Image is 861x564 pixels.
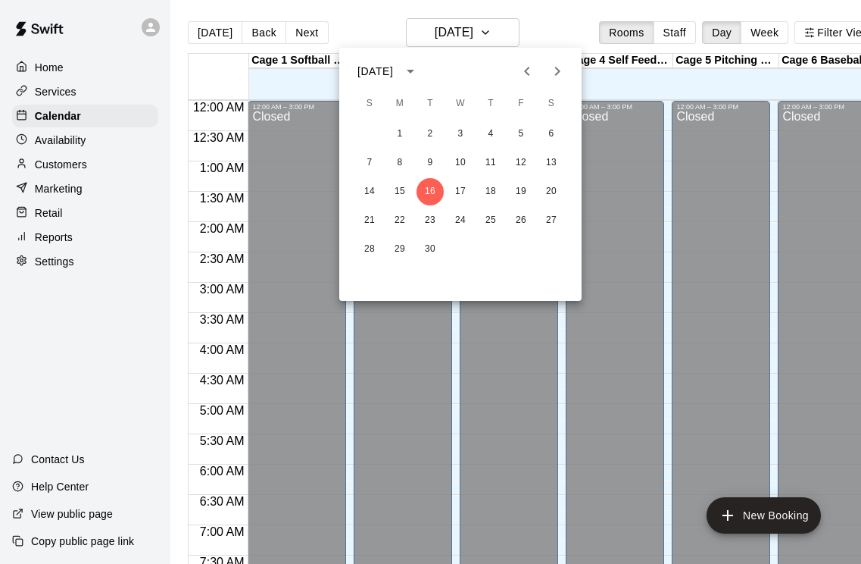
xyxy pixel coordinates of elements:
button: Previous month [512,56,542,86]
button: 26 [507,207,535,234]
span: Wednesday [447,89,474,119]
button: 22 [386,207,413,234]
span: Friday [507,89,535,119]
button: 1 [386,121,413,148]
button: 19 [507,178,535,205]
button: 30 [416,236,444,263]
button: 20 [538,178,565,205]
button: 28 [356,236,383,263]
span: Thursday [477,89,504,119]
button: 17 [447,178,474,205]
button: 10 [447,149,474,177]
button: 12 [507,149,535,177]
button: calendar view is open, switch to year view [398,58,423,84]
button: 5 [507,121,535,148]
button: 7 [356,149,383,177]
button: 8 [386,149,413,177]
button: 24 [447,207,474,234]
button: 6 [538,121,565,148]
button: 14 [356,178,383,205]
span: Monday [386,89,413,119]
button: 25 [477,207,504,234]
span: Sunday [356,89,383,119]
span: Tuesday [416,89,444,119]
button: 18 [477,178,504,205]
button: 4 [477,121,504,148]
button: 23 [416,207,444,234]
button: 16 [416,178,444,205]
button: 13 [538,149,565,177]
span: Saturday [538,89,565,119]
button: 27 [538,207,565,234]
div: [DATE] [357,64,393,80]
button: Next month [542,56,572,86]
button: 3 [447,121,474,148]
button: 9 [416,149,444,177]
button: 15 [386,178,413,205]
button: 11 [477,149,504,177]
button: 29 [386,236,413,263]
button: 2 [416,121,444,148]
button: 21 [356,207,383,234]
